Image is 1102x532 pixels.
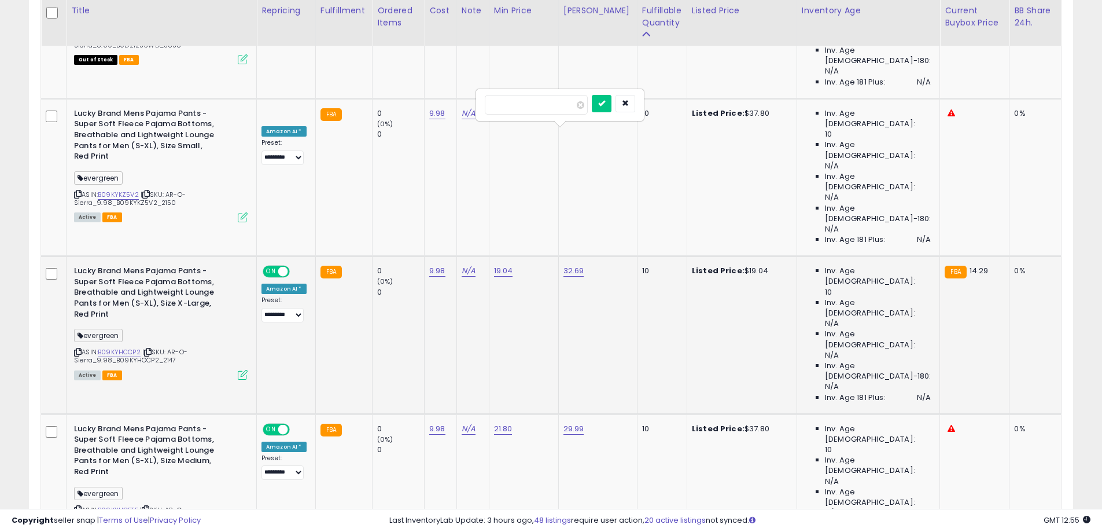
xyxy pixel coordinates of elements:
[825,318,839,329] span: N/A
[320,5,367,17] div: Fulfillment
[377,445,424,455] div: 0
[74,108,248,221] div: ASIN:
[825,140,931,160] span: Inv. Age [DEMOGRAPHIC_DATA]:
[802,5,935,17] div: Inventory Age
[825,192,839,203] span: N/A
[692,266,788,276] div: $19.04
[825,329,931,350] span: Inv. Age [DEMOGRAPHIC_DATA]:
[99,515,148,526] a: Terms of Use
[264,267,278,277] span: ON
[12,515,54,526] strong: Copyright
[288,424,307,434] span: OFF
[825,445,832,455] span: 10
[534,515,571,526] a: 48 listings
[261,296,307,322] div: Preset:
[692,423,745,434] b: Listed Price:
[71,5,252,17] div: Title
[692,5,792,17] div: Listed Price
[945,266,966,278] small: FBA
[74,266,215,322] b: Lucky Brand Mens Pajama Pants - Super Soft Fleece Pajama Bottoms, Breathable and Lightweight Loun...
[825,203,931,224] span: Inv. Age [DEMOGRAPHIC_DATA]-180:
[825,392,886,403] span: Inv. Age 181 Plus:
[494,5,554,17] div: Min Price
[74,190,186,207] span: | SKU: AR-O-Sierra_9.98_B09KYKZ5V2_2150
[320,108,342,121] small: FBA
[825,487,931,508] span: Inv. Age [DEMOGRAPHIC_DATA]:
[825,298,931,318] span: Inv. Age [DEMOGRAPHIC_DATA]:
[377,435,393,444] small: (0%)
[74,329,123,342] span: evergreen
[642,266,678,276] div: 10
[261,5,311,17] div: Repricing
[74,424,215,480] b: Lucky Brand Mens Pajama Pants - Super Soft Fleece Pajama Bottoms, Breathable and Lightweight Loun...
[389,515,1090,526] div: Last InventoryLab Update: 3 hours ago, require user action, not synced.
[102,370,122,380] span: FBA
[692,108,745,119] b: Listed Price:
[692,424,788,434] div: $37.80
[377,266,424,276] div: 0
[264,424,278,434] span: ON
[825,234,886,245] span: Inv. Age 181 Plus:
[563,265,584,277] a: 32.69
[1014,5,1056,29] div: BB Share 24h.
[462,108,476,119] a: N/A
[642,424,678,434] div: 10
[644,515,706,526] a: 20 active listings
[825,455,931,476] span: Inv. Age [DEMOGRAPHIC_DATA]:
[825,108,931,129] span: Inv. Age [DEMOGRAPHIC_DATA]:
[917,234,931,245] span: N/A
[825,266,931,287] span: Inv. Age [DEMOGRAPHIC_DATA]:
[429,423,445,435] a: 9.98
[377,5,419,29] div: Ordered Items
[825,77,886,87] span: Inv. Age 181 Plus:
[825,476,839,487] span: N/A
[642,5,682,29] div: Fulfillable Quantity
[1014,424,1052,434] div: 0%
[261,442,307,452] div: Amazon AI *
[74,347,187,365] span: | SKU: AR-O-Sierra_9.98_B09KYHCCP2_2147
[692,108,788,119] div: $37.80
[462,423,476,435] a: N/A
[288,267,307,277] span: OFF
[74,212,101,222] span: All listings currently available for purchase on Amazon
[462,265,476,277] a: N/A
[825,66,839,76] span: N/A
[1014,266,1052,276] div: 0%
[74,171,123,185] span: evergreen
[429,5,452,17] div: Cost
[945,5,1004,29] div: Current Buybox Price
[74,266,248,379] div: ASIN:
[563,423,584,435] a: 29.99
[825,224,839,234] span: N/A
[563,5,632,17] div: [PERSON_NAME]
[825,350,839,361] span: N/A
[462,5,484,17] div: Note
[494,423,513,435] a: 21.80
[74,55,117,65] span: All listings that are currently out of stock and unavailable for purchase on Amazon
[917,392,931,403] span: N/A
[377,119,393,129] small: (0%)
[825,424,931,445] span: Inv. Age [DEMOGRAPHIC_DATA]:
[377,287,424,298] div: 0
[261,126,307,137] div: Amazon AI *
[74,108,215,165] b: Lucky Brand Mens Pajama Pants - Super Soft Fleece Pajama Bottoms, Breathable and Lightweight Loun...
[429,265,445,277] a: 9.98
[98,347,141,357] a: B09KYHCCP2
[825,287,832,298] span: 10
[642,108,678,119] div: 10
[320,266,342,278] small: FBA
[825,171,931,192] span: Inv. Age [DEMOGRAPHIC_DATA]:
[494,265,513,277] a: 19.04
[825,129,832,140] span: 10
[320,424,342,436] small: FBA
[74,487,123,500] span: evergreen
[825,161,839,171] span: N/A
[74,370,101,380] span: All listings currently available for purchase on Amazon
[429,108,445,119] a: 9.98
[150,515,201,526] a: Privacy Policy
[1044,515,1090,526] span: 2025-09-12 12:55 GMT
[377,129,424,140] div: 0
[261,284,307,294] div: Amazon AI *
[261,454,307,480] div: Preset:
[970,265,989,276] span: 14.29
